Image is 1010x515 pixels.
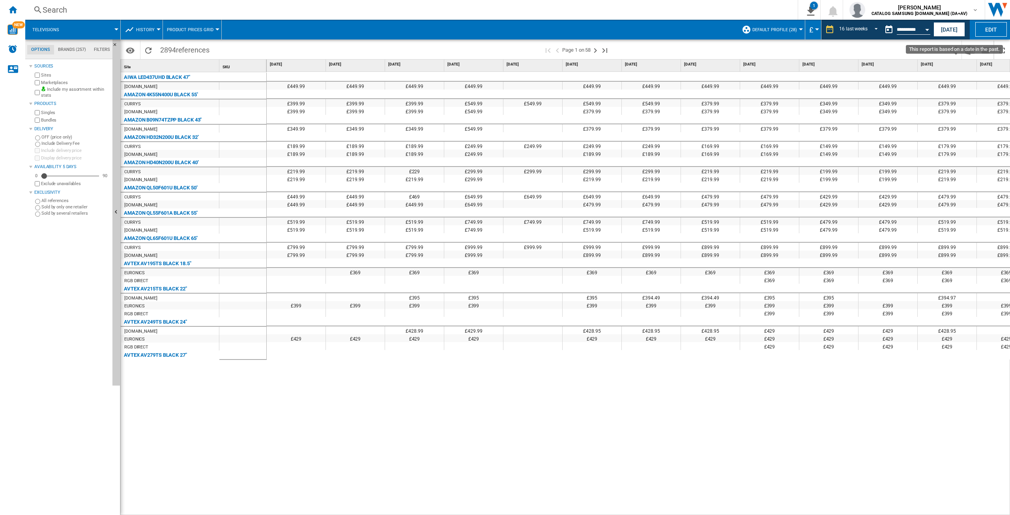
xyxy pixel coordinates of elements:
div: £219.99 [385,175,444,183]
div: [DATE] [327,60,385,69]
div: £349.99 [799,107,858,115]
div: £519.99 [622,225,681,233]
img: excel-24x24.png [965,45,974,55]
span: Default profile (28) [752,27,797,32]
div: £379.99 [918,124,976,132]
div: £299.99 [622,167,681,175]
div: £299.99 [444,175,503,183]
span: NEW [12,21,25,28]
div: [DOMAIN_NAME] [124,227,157,234]
div: [DATE] [683,60,740,69]
div: £749.99 [444,217,503,225]
div: £249.99 [444,142,503,150]
div: £349.99 [799,99,858,107]
div: £429.99 [799,200,858,208]
div: £519.99 [918,225,976,233]
div: Default profile (28) [742,20,801,39]
div: £399.99 [326,99,385,107]
div: £149.99 [799,142,858,150]
div: £549.99 [563,99,621,107]
div: £649.99 [622,192,681,200]
md-select: REPORTS.WIZARD.STEPS.REPORT.STEPS.REPORT_OPTIONS.PERIOD: 16 last weeks [838,23,881,36]
div: Delivery [34,126,109,132]
div: £649.99 [444,192,503,200]
div: £189.99 [267,150,325,157]
div: £299.99 [563,167,621,175]
div: £189.99 [385,142,444,150]
div: £379.99 [918,99,976,107]
div: £479.99 [858,225,917,233]
div: £549.99 [444,99,503,107]
span: [DATE] [625,62,679,67]
div: £449.99 [326,82,385,90]
span: [DATE] [388,62,442,67]
span: [DATE] [743,62,797,67]
span: [DATE] [270,62,324,67]
input: Sold by several retailers [35,212,40,217]
label: Include delivery price [41,148,109,154]
div: £299.99 [444,167,503,175]
div: £219.99 [326,175,385,183]
button: Hide [112,39,120,386]
div: £519.99 [267,217,325,225]
div: £429.99 [799,192,858,200]
div: AMAZON QL65F601U BLACK 65" [124,234,198,243]
div: Televisions [29,20,116,39]
button: First page [543,41,553,59]
div: £519.99 [385,225,444,233]
button: Send this report by email [978,41,993,59]
button: Reload [140,41,156,59]
div: £479.99 [918,200,976,208]
button: Edit [975,22,1007,37]
div: £149.99 [858,142,917,150]
div: [DOMAIN_NAME] [124,201,157,209]
div: £519.99 [740,217,799,225]
button: Options [122,43,138,57]
div: £169.99 [681,150,740,157]
div: £199.99 [858,167,917,175]
div: £149.99 [799,150,858,157]
div: £449.99 [918,82,976,90]
button: Televisions [32,20,67,39]
div: History [125,20,159,39]
div: £449.99 [267,82,325,90]
div: £999.99 [503,243,562,251]
div: AMAZON 4K55N400U BLACK 55" [124,90,198,99]
div: 16 last weeks [839,26,868,32]
button: Download in Excel [962,41,978,59]
input: Include Delivery Fee [35,142,40,147]
div: £249.99 [563,142,621,150]
div: [DATE] [860,60,917,69]
div: Product prices grid [167,20,217,39]
div: Availability 5 Days [34,164,109,170]
img: mysite-bg-18x18.png [41,86,46,91]
div: £519.99 [326,225,385,233]
md-tab-item: Brands (257) [54,45,90,54]
div: £189.99 [326,142,385,150]
input: OFF (price only) [35,135,40,140]
div: £149.99 [858,150,917,157]
span: Page 1 on 58 [562,41,591,59]
div: £519.99 [740,225,799,233]
div: £399.99 [326,107,385,115]
div: £519.99 [385,217,444,225]
div: £479.99 [918,192,976,200]
div: £549.99 [444,124,503,132]
input: Singles [35,110,40,115]
div: £399.99 [267,107,325,115]
div: [DOMAIN_NAME] [124,83,157,91]
div: £379.99 [681,99,740,107]
label: Include my assortment within stats [41,86,109,99]
div: £219.99 [267,175,325,183]
div: £179.99 [918,142,976,150]
div: £169.99 [681,142,740,150]
div: £429.99 [858,200,917,208]
div: £219.99 [563,175,621,183]
button: Default profile (28) [752,20,801,39]
div: [DATE] [919,60,976,69]
div: AMAZON QL55F601A BLACK 55" [124,208,198,218]
div: £449.99 [326,200,385,208]
input: Marketplaces [35,80,40,85]
div: £189.99 [622,150,681,157]
div: [DATE] [742,60,799,69]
